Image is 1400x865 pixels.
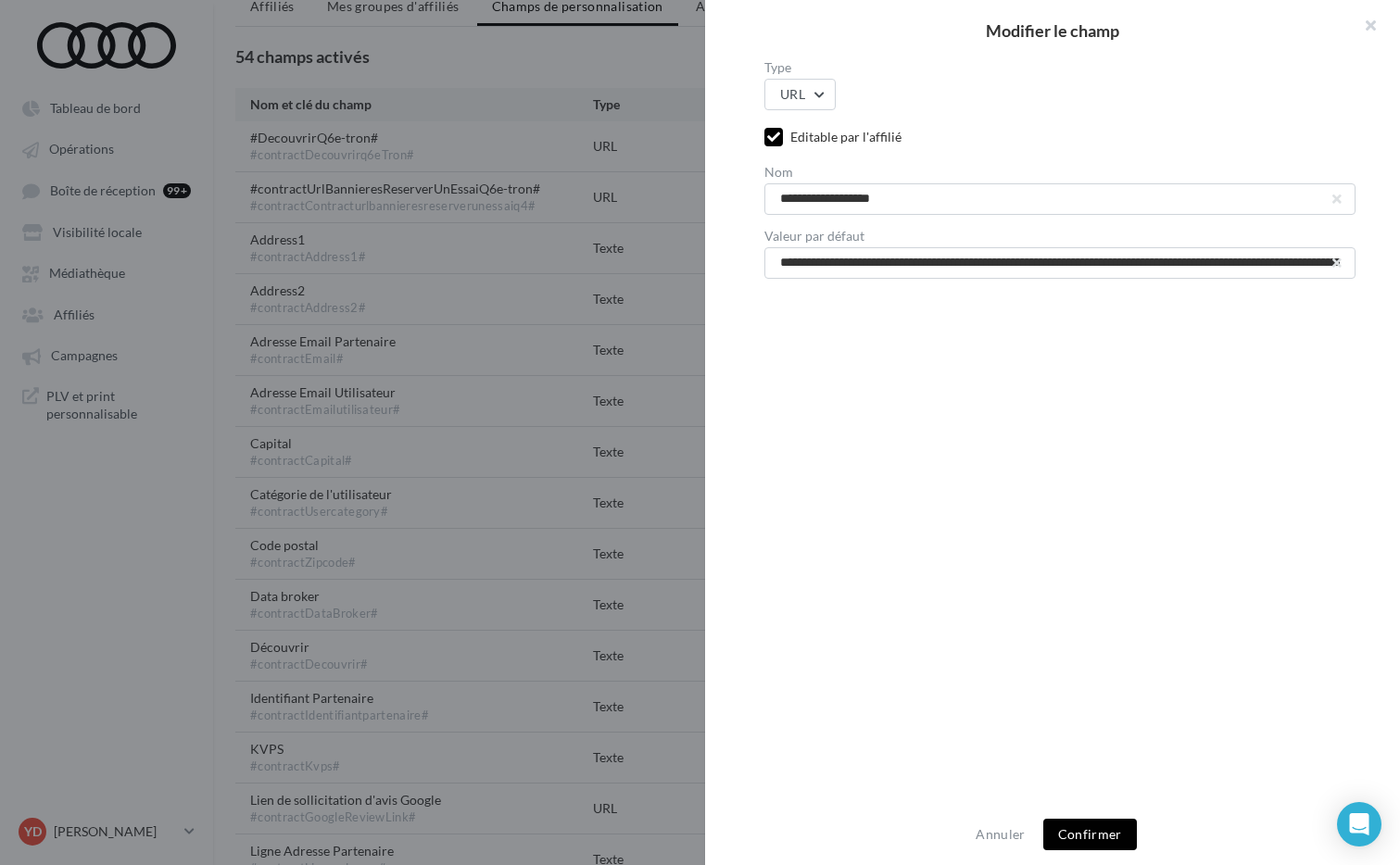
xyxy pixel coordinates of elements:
div: Open Intercom Messenger [1337,802,1381,846]
label: Nom [764,166,1356,179]
button: Confirmer [1043,819,1137,850]
button: Annuler [968,823,1032,846]
label: Type [764,61,1356,74]
label: Valeur par défaut [764,230,1356,243]
div: Editable par l'affilié [790,128,902,146]
button: URL [764,79,836,110]
h2: Modifier le champ [735,22,1370,39]
span: URL [780,86,805,102]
